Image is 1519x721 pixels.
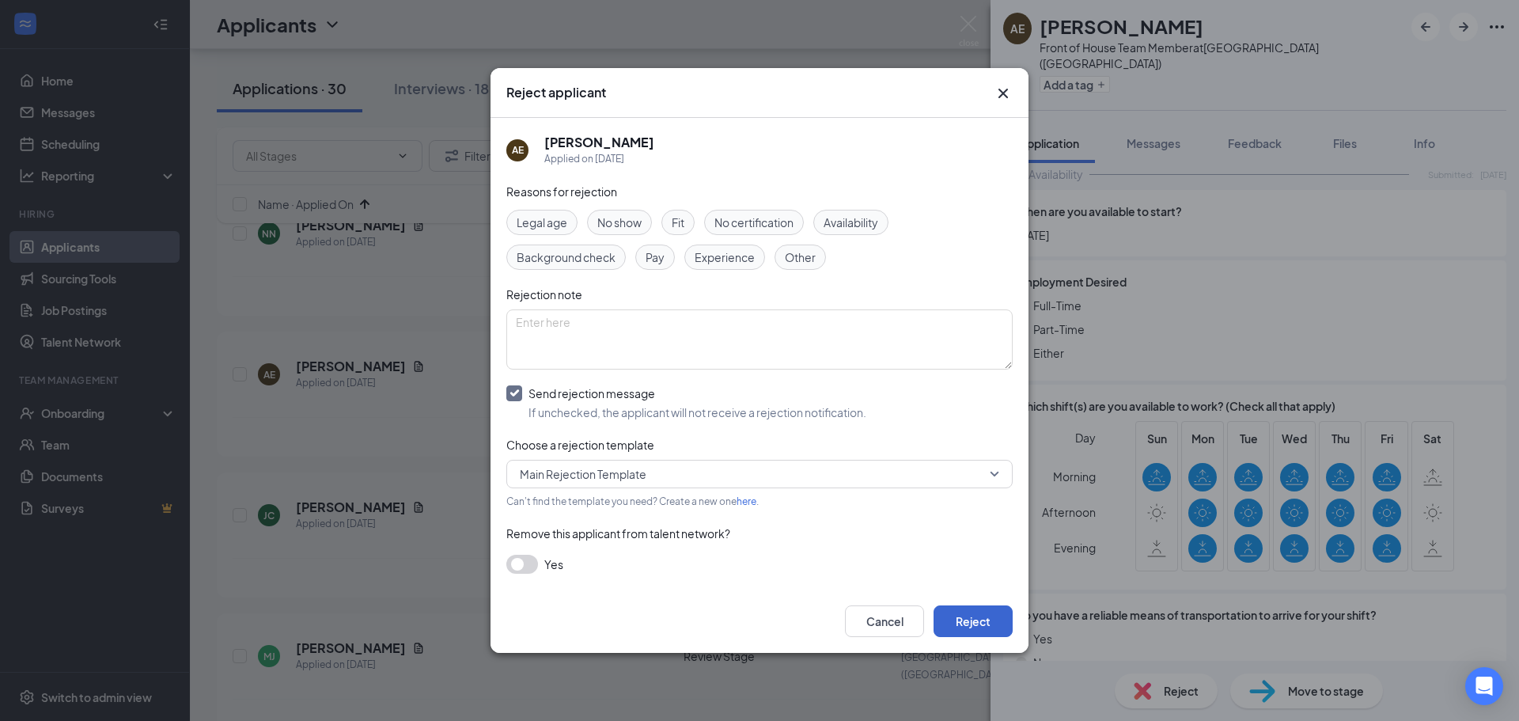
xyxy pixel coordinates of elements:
[506,84,606,101] h3: Reject applicant
[517,214,567,231] span: Legal age
[994,84,1013,103] svg: Cross
[845,605,924,637] button: Cancel
[520,462,646,486] span: Main Rejection Template
[506,495,759,507] span: Can't find the template you need? Create a new one .
[597,214,642,231] span: No show
[506,526,730,541] span: Remove this applicant from talent network?
[737,495,756,507] a: here
[517,249,616,266] span: Background check
[824,214,878,231] span: Availability
[544,151,654,167] div: Applied on [DATE]
[506,184,617,199] span: Reasons for rejection
[544,555,563,574] span: Yes
[714,214,794,231] span: No certification
[934,605,1013,637] button: Reject
[512,143,524,157] div: AE
[785,249,816,266] span: Other
[994,84,1013,103] button: Close
[1465,667,1503,705] div: Open Intercom Messenger
[695,249,755,266] span: Experience
[506,287,582,302] span: Rejection note
[672,214,684,231] span: Fit
[544,134,654,151] h5: [PERSON_NAME]
[506,438,654,452] span: Choose a rejection template
[646,249,665,266] span: Pay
